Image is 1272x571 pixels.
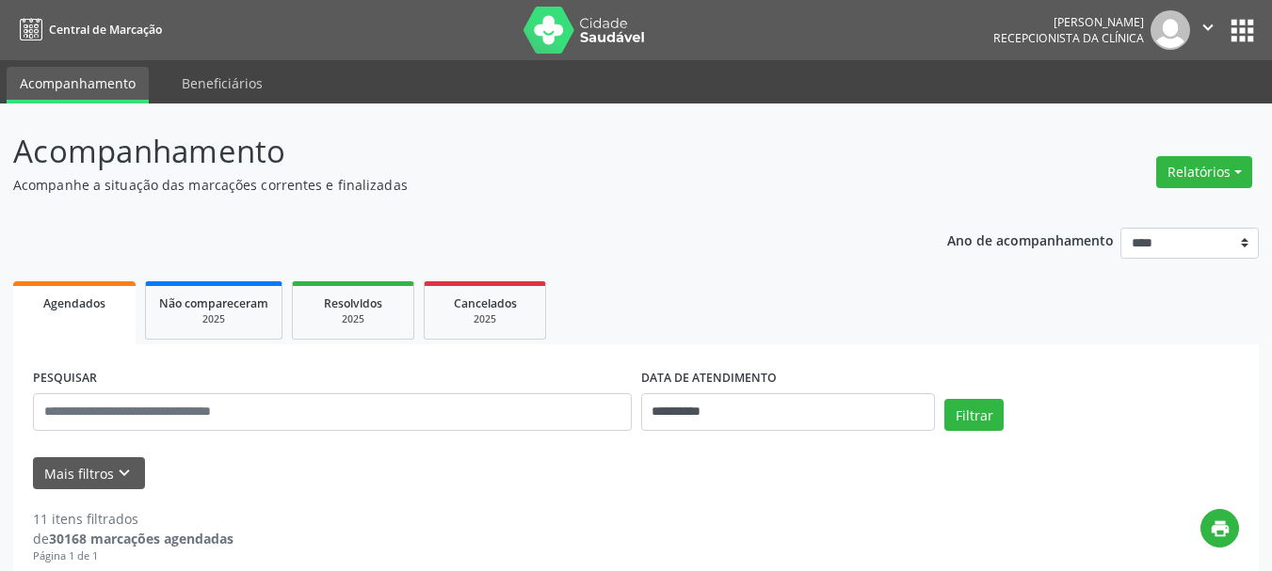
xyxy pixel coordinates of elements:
button: Mais filtroskeyboard_arrow_down [33,457,145,490]
span: Agendados [43,295,105,311]
i: keyboard_arrow_down [114,463,135,484]
span: Não compareceram [159,295,268,311]
label: PESQUISAR [33,364,97,393]
button: print [1200,509,1239,547]
button: apps [1226,14,1259,47]
span: Resolvidos [324,295,382,311]
label: DATA DE ATENDIMENTO [641,364,777,393]
button: Filtrar [944,399,1004,431]
div: Página 1 de 1 [33,548,233,564]
a: Central de Marcação [13,14,162,45]
i:  [1198,17,1218,38]
i: print [1210,518,1231,539]
span: Recepcionista da clínica [993,30,1144,46]
span: Central de Marcação [49,22,162,38]
div: 2025 [159,312,268,326]
button:  [1190,10,1226,50]
a: Beneficiários [169,67,276,100]
p: Acompanhe a situação das marcações correntes e finalizadas [13,175,885,195]
div: 11 itens filtrados [33,509,233,529]
div: 2025 [438,312,532,326]
div: [PERSON_NAME] [993,14,1144,30]
div: de [33,529,233,548]
strong: 30168 marcações agendadas [49,530,233,547]
p: Acompanhamento [13,128,885,175]
div: 2025 [306,312,400,326]
img: img [1151,10,1190,50]
a: Acompanhamento [7,67,149,103]
button: Relatórios [1156,156,1252,188]
span: Cancelados [454,295,517,311]
p: Ano de acompanhamento [947,228,1114,251]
